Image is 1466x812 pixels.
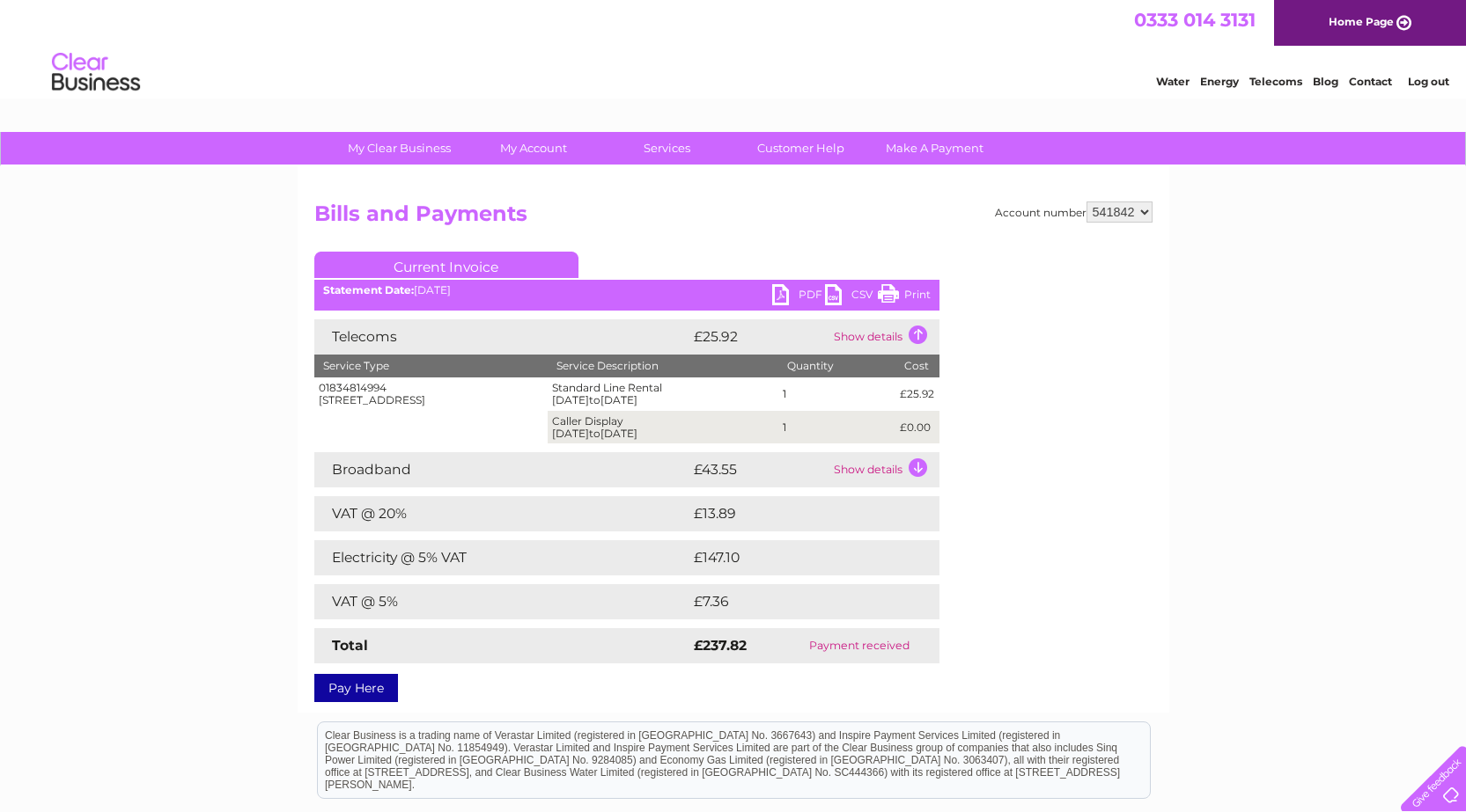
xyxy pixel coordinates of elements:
td: £13.89 [689,496,902,531]
a: Current Invoice [314,252,578,278]
td: £25.92 [895,377,939,411]
a: PDF [772,284,825,310]
a: My Account [460,132,606,165]
th: Service Type [314,355,548,377]
td: £25.92 [689,319,829,355]
a: Services [594,132,740,165]
a: 0333 014 3131 [1134,9,1256,31]
th: Cost [895,355,939,377]
td: VAT @ 20% [314,496,689,531]
a: Blog [1313,75,1338,88]
div: Account number [995,201,1153,223]
img: logo.png [51,46,141,99]
a: Make A Payment [862,132,1007,165]
td: £43.55 [689,452,829,487]
b: Statement Date: [323,283,414,296]
td: Show details [829,319,939,355]
div: [DATE] [314,284,939,296]
td: Payment received [779,628,939,663]
a: Print [878,284,931,310]
td: £7.36 [689,584,898,619]
div: 01834814994 [STREET_ADDRESS] [319,382,543,406]
td: Show details [829,452,939,487]
td: Caller Display [DATE] [DATE] [548,411,778,444]
td: Standard Line Rental [DATE] [DATE] [548,377,778,411]
strong: £237.82 [694,637,747,654]
td: 1 [778,411,896,444]
a: Contact [1349,75,1392,88]
a: My Clear Business [327,132,472,165]
a: Pay Here [314,674,398,702]
span: to [589,393,600,406]
th: Quantity [778,355,896,377]
div: Clear Business is a trading name of Verastar Limited (registered in [GEOGRAPHIC_DATA] No. 3667643... [318,10,1150,85]
td: £147.10 [689,540,905,575]
a: CSV [825,284,878,310]
h2: Bills and Payments [314,201,1153,235]
strong: Total [332,637,368,654]
a: Customer Help [728,132,873,165]
td: 1 [778,377,896,411]
td: £0.00 [895,411,939,444]
span: to [589,427,600,440]
a: Water [1156,75,1190,88]
td: VAT @ 5% [314,584,689,619]
td: Telecoms [314,319,689,355]
a: Log out [1408,75,1449,88]
a: Telecoms [1249,75,1302,88]
td: Broadband [314,452,689,487]
th: Service Description [548,355,778,377]
td: Electricity @ 5% VAT [314,540,689,575]
a: Energy [1200,75,1239,88]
